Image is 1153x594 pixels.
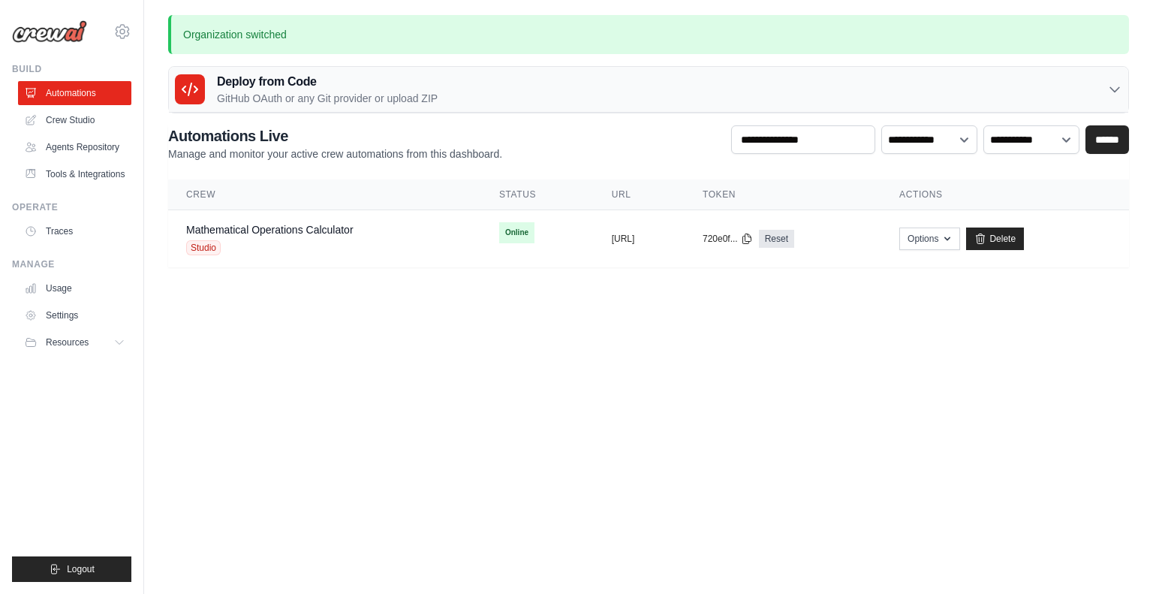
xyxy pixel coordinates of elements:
[186,240,221,255] span: Studio
[18,135,131,159] a: Agents Repository
[18,162,131,186] a: Tools & Integrations
[18,330,131,354] button: Resources
[759,230,794,248] a: Reset
[217,73,438,91] h3: Deploy from Code
[12,201,131,213] div: Operate
[186,224,354,236] a: Mathematical Operations Calculator
[594,179,685,210] th: URL
[67,563,95,575] span: Logout
[703,233,753,245] button: 720e0f...
[168,125,502,146] h2: Automations Live
[12,258,131,270] div: Manage
[168,146,502,161] p: Manage and monitor your active crew automations from this dashboard.
[168,15,1129,54] p: Organization switched
[18,303,131,327] a: Settings
[12,556,131,582] button: Logout
[966,228,1024,250] a: Delete
[18,81,131,105] a: Automations
[481,179,594,210] th: Status
[499,222,534,243] span: Online
[12,63,131,75] div: Build
[18,276,131,300] a: Usage
[1078,522,1153,594] iframe: Chat Widget
[18,108,131,132] a: Crew Studio
[18,219,131,243] a: Traces
[685,179,881,210] th: Token
[168,179,481,210] th: Crew
[881,179,1129,210] th: Actions
[46,336,89,348] span: Resources
[217,91,438,106] p: GitHub OAuth or any Git provider or upload ZIP
[12,20,87,43] img: Logo
[899,228,960,250] button: Options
